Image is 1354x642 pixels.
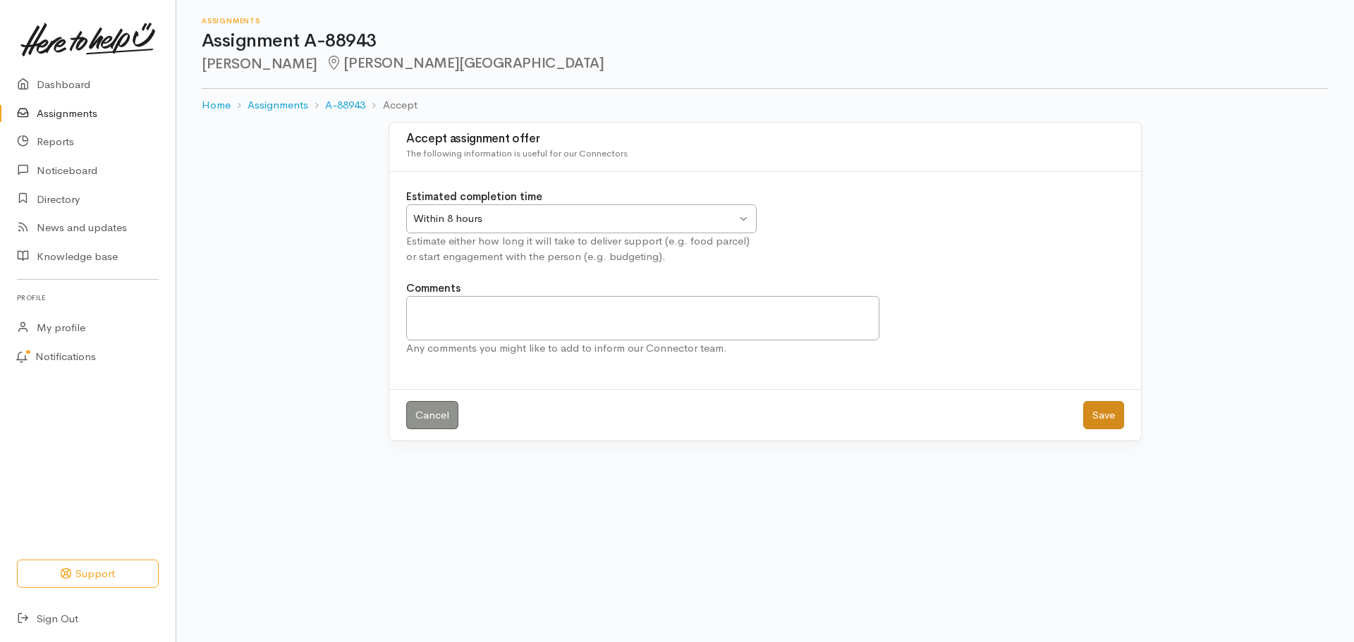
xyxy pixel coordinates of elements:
[202,97,231,113] a: Home
[406,340,879,357] div: Any comments you might like to add to inform our Connector team.
[202,56,1329,72] h2: [PERSON_NAME]
[202,89,1329,122] nav: breadcrumb
[17,288,159,307] h6: Profile
[202,31,1329,51] h1: Assignment A-88943
[406,147,628,159] span: The following information is useful for our Connectors
[413,211,736,227] div: Within 8 hours
[326,54,604,72] span: [PERSON_NAME][GEOGRAPHIC_DATA]
[248,97,308,113] a: Assignments
[406,401,458,430] a: Cancel
[325,97,365,113] a: A-88943
[406,132,1124,146] h3: Accept assignment offer
[406,280,461,297] label: Comments
[1083,401,1124,430] button: Save
[365,97,417,113] li: Accept
[202,17,1329,25] h6: Assignments
[406,189,542,205] label: Estimated completion time
[406,233,757,265] div: Estimate either how long it will take to deliver support (e.g. food parcel) or start engagement w...
[17,560,159,588] button: Support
